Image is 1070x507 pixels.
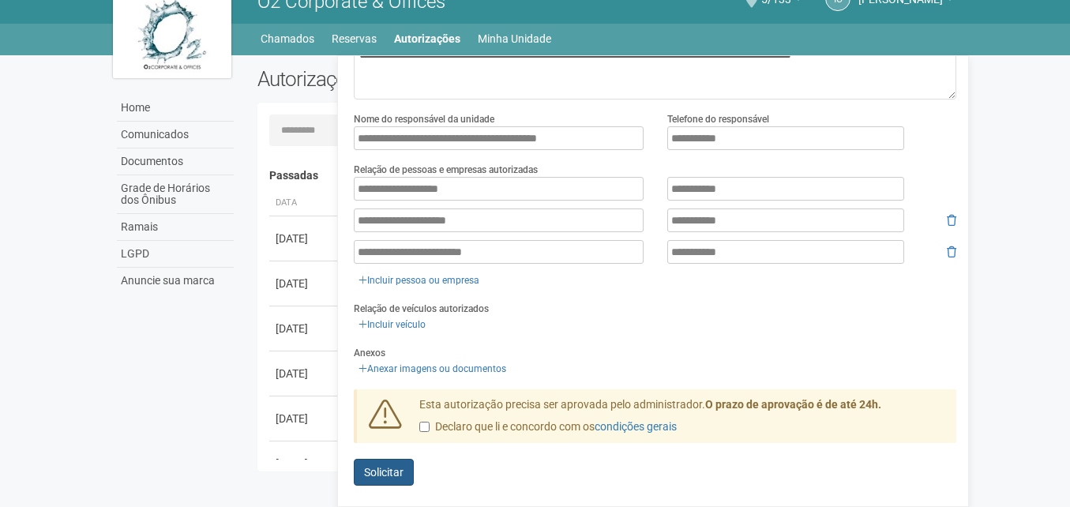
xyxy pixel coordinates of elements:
[117,148,234,175] a: Documentos
[354,346,385,360] label: Anexos
[354,272,484,289] a: Incluir pessoa ou empresa
[332,28,377,50] a: Reservas
[257,67,595,91] h2: Autorizações
[117,122,234,148] a: Comunicados
[117,214,234,241] a: Ramais
[276,321,334,336] div: [DATE]
[354,459,414,486] button: Solicitar
[364,466,404,479] span: Solicitar
[667,112,769,126] label: Telefone do responsável
[276,231,334,246] div: [DATE]
[276,456,334,471] div: [DATE]
[276,366,334,381] div: [DATE]
[394,28,460,50] a: Autorizações
[478,28,551,50] a: Minha Unidade
[269,190,340,216] th: Data
[276,411,334,426] div: [DATE]
[354,316,430,333] a: Incluir veículo
[947,215,956,226] i: Remover
[354,112,494,126] label: Nome do responsável da unidade
[269,170,946,182] h4: Passadas
[947,246,956,257] i: Remover
[117,95,234,122] a: Home
[705,398,881,411] strong: O prazo de aprovação é de até 24h.
[407,397,957,443] div: Esta autorização precisa ser aprovada pelo administrador.
[354,360,511,377] a: Anexar imagens ou documentos
[354,163,538,177] label: Relação de pessoas e empresas autorizadas
[419,422,430,432] input: Declaro que li e concordo com oscondições gerais
[276,276,334,291] div: [DATE]
[117,268,234,294] a: Anuncie sua marca
[261,28,314,50] a: Chamados
[117,175,234,214] a: Grade de Horários dos Ônibus
[117,241,234,268] a: LGPD
[354,302,489,316] label: Relação de veículos autorizados
[419,419,677,435] label: Declaro que li e concordo com os
[595,420,677,433] a: condições gerais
